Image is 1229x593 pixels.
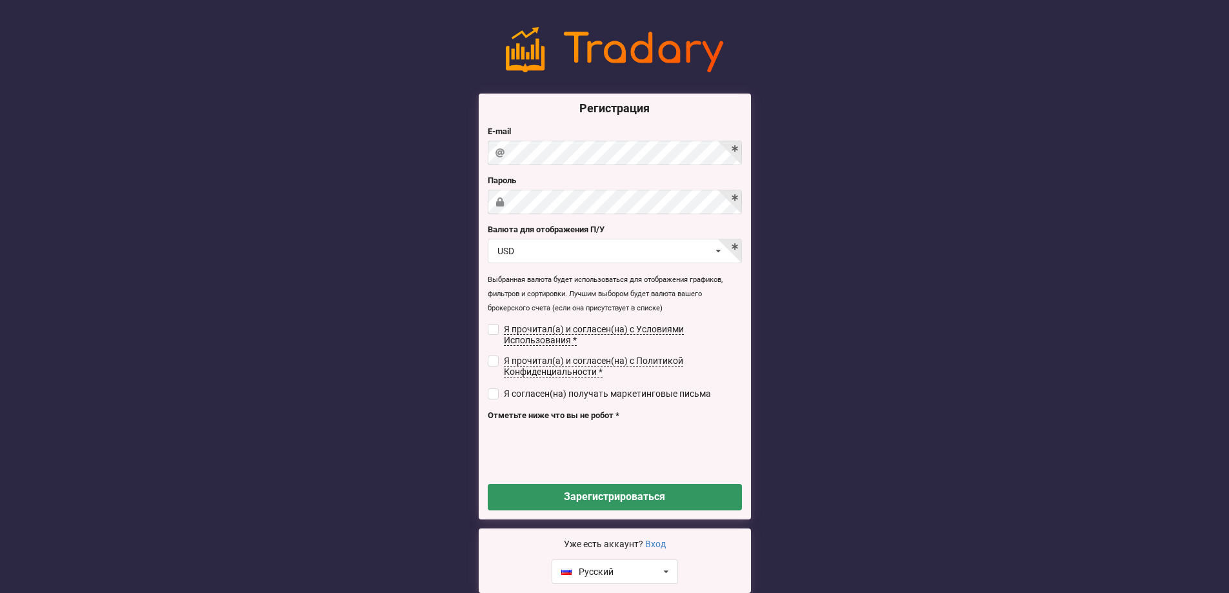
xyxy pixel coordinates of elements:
[488,484,742,510] button: Зарегистрироваться
[497,246,514,256] div: USD
[488,388,712,399] label: Я согласен(на) получать маркетинговые письма
[488,409,742,422] label: Отметьте ниже что вы не робот *
[488,101,742,116] h3: Регистрация
[488,425,684,475] iframe: reCAPTCHA
[488,276,723,312] small: Выбранная валюта будет использоваться для отображения графиков, фильтров и сортировки. Лучшим выб...
[504,356,683,377] span: Я прочитал(а) и согласен(на) с Политикой Конфиденциальности *
[488,223,742,236] label: Валюта для отображения П/У
[488,538,742,550] p: Уже есть аккаунт?
[506,27,724,72] img: logo-noslogan-1ad60627477bfbe4b251f00f67da6d4e.png
[561,567,614,576] div: Русский
[488,125,742,138] label: E-mail
[488,174,742,187] label: Пароль
[645,539,666,549] a: Вход
[504,324,684,346] span: Я прочитал(а) и согласен(на) с Условиями Использования *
